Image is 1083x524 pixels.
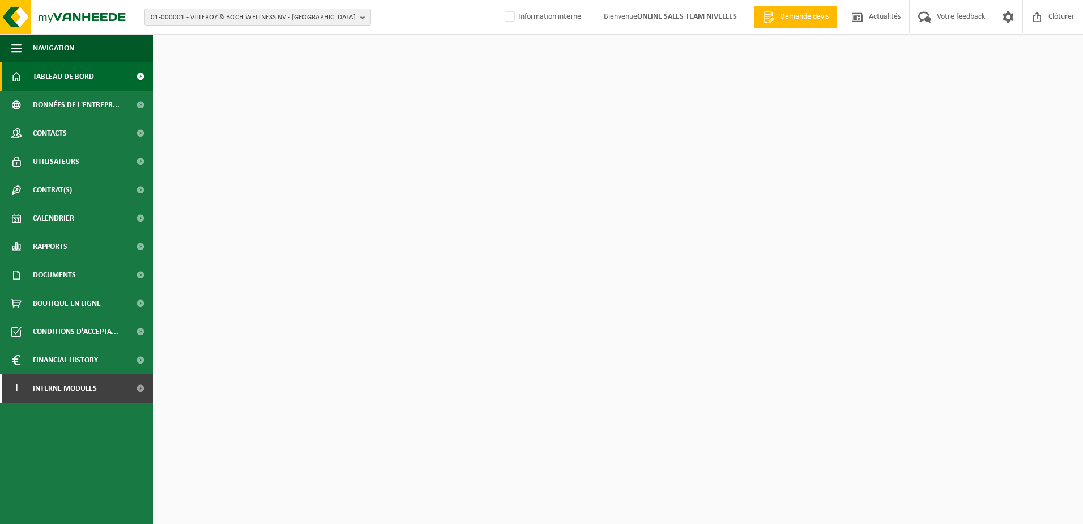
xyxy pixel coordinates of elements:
[33,91,120,119] span: Données de l'entrepr...
[33,204,74,233] span: Calendrier
[33,261,76,289] span: Documents
[502,9,581,26] label: Information interne
[33,62,94,91] span: Tableau de bord
[33,233,67,261] span: Rapports
[33,147,79,176] span: Utilisateurs
[33,318,118,346] span: Conditions d'accepta...
[33,119,67,147] span: Contacts
[754,6,837,28] a: Demande devis
[33,374,97,403] span: Interne modules
[144,9,371,26] button: 01-000001 - VILLEROY & BOCH WELLNESS NV - [GEOGRAPHIC_DATA]
[11,374,22,403] span: I
[33,346,98,374] span: Financial History
[151,9,356,26] span: 01-000001 - VILLEROY & BOCH WELLNESS NV - [GEOGRAPHIC_DATA]
[637,12,737,21] strong: ONLINE SALES TEAM NIVELLES
[33,289,101,318] span: Boutique en ligne
[777,11,832,23] span: Demande devis
[33,34,74,62] span: Navigation
[33,176,72,204] span: Contrat(s)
